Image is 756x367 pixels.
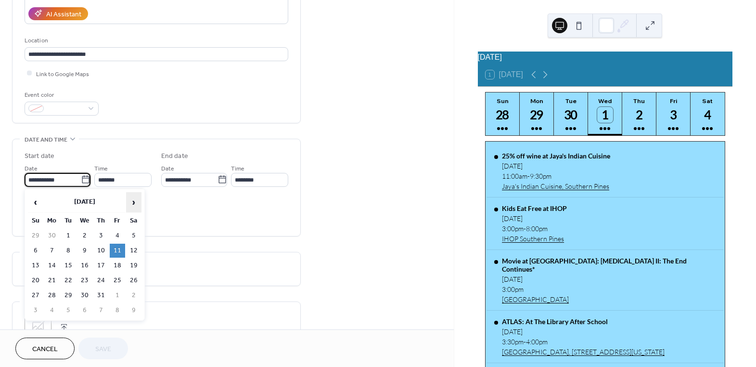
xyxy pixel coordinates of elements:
span: Date [25,163,38,173]
div: Thu [625,97,653,105]
span: ‹ [28,193,43,212]
th: Mo [44,214,60,228]
td: 24 [93,274,109,288]
td: 5 [126,229,141,243]
div: Mon [523,97,551,105]
span: - [524,224,526,233]
td: 3 [28,303,43,317]
a: Jaya's Indian Cuisine, Southern Pines [502,182,610,190]
th: Th [93,214,109,228]
td: 27 [28,288,43,302]
td: 6 [28,244,43,258]
td: 9 [77,244,92,258]
th: Su [28,214,43,228]
span: 3:30pm [502,338,524,346]
button: Sat4 [691,92,725,135]
td: 22 [61,274,76,288]
td: 28 [44,288,60,302]
a: [GEOGRAPHIC_DATA] [502,295,716,303]
th: Fr [110,214,125,228]
span: - [524,338,526,346]
a: [GEOGRAPHIC_DATA], [STREET_ADDRESS][US_STATE] [502,348,665,356]
div: ATLAS: At The Library After School [502,317,665,326]
div: [DATE] [502,162,610,170]
span: Time [231,163,244,173]
span: Cancel [32,344,58,354]
td: 1 [61,229,76,243]
div: 3:00pm [502,285,716,293]
span: 8:00pm [526,224,548,233]
span: 9:30pm [530,172,551,180]
div: End date [161,151,188,161]
td: 2 [77,229,92,243]
div: 30 [563,107,579,123]
td: 2 [126,288,141,302]
button: Tue30 [554,92,588,135]
td: 8 [110,303,125,317]
td: 21 [44,274,60,288]
td: 16 [77,259,92,273]
button: Fri3 [656,92,691,135]
td: 29 [28,229,43,243]
td: 20 [28,274,43,288]
div: 4 [700,107,716,123]
div: [DATE] [478,52,732,63]
td: 30 [44,229,60,243]
td: 10 [93,244,109,258]
div: Location [25,36,286,46]
td: 26 [126,274,141,288]
td: 15 [61,259,76,273]
div: Tue [557,97,585,105]
div: Start date [25,151,54,161]
div: 25% off wine at Jaya's Indian Cuisine [502,152,610,160]
button: Mon29 [520,92,554,135]
div: Sun [488,97,517,105]
span: › [127,193,141,212]
div: 3 [666,107,681,123]
td: 7 [44,244,60,258]
span: - [527,172,530,180]
td: 8 [61,244,76,258]
div: [DATE] [502,214,567,223]
button: Sun28 [486,92,520,135]
span: Time [94,163,108,173]
span: 4:00pm [526,338,548,346]
td: 17 [93,259,109,273]
div: 29 [529,107,545,123]
div: [DATE] [502,275,716,283]
td: 18 [110,259,125,273]
td: 12 [126,244,141,258]
div: Movie at [GEOGRAPHIC_DATA]: [MEDICAL_DATA] II: The End Continues* [502,257,716,273]
span: 11:00am [502,172,527,180]
a: IHOP Southern Pines [502,235,567,243]
th: [DATE] [44,192,125,213]
div: 2 [631,107,647,123]
td: 13 [28,259,43,273]
td: 30 [77,288,92,302]
td: 5 [61,303,76,317]
td: 4 [44,303,60,317]
button: Wed1 [588,92,622,135]
td: 11 [110,244,125,258]
td: 4 [110,229,125,243]
td: 25 [110,274,125,288]
td: 1 [110,288,125,302]
span: Date [161,163,174,173]
td: 7 [93,303,109,317]
div: Event color [25,90,97,100]
div: Kids Eat Free at IHOP [502,204,567,212]
div: 1 [597,107,613,123]
div: ; [25,314,51,341]
th: We [77,214,92,228]
td: 9 [126,303,141,317]
td: 31 [93,288,109,302]
button: AI Assistant [28,7,88,20]
div: Sat [693,97,722,105]
div: 28 [495,107,511,123]
button: Cancel [15,338,75,359]
button: Thu2 [622,92,656,135]
span: 3:00pm [502,224,524,233]
span: Link to Google Maps [36,69,89,79]
div: AI Assistant [46,9,81,19]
